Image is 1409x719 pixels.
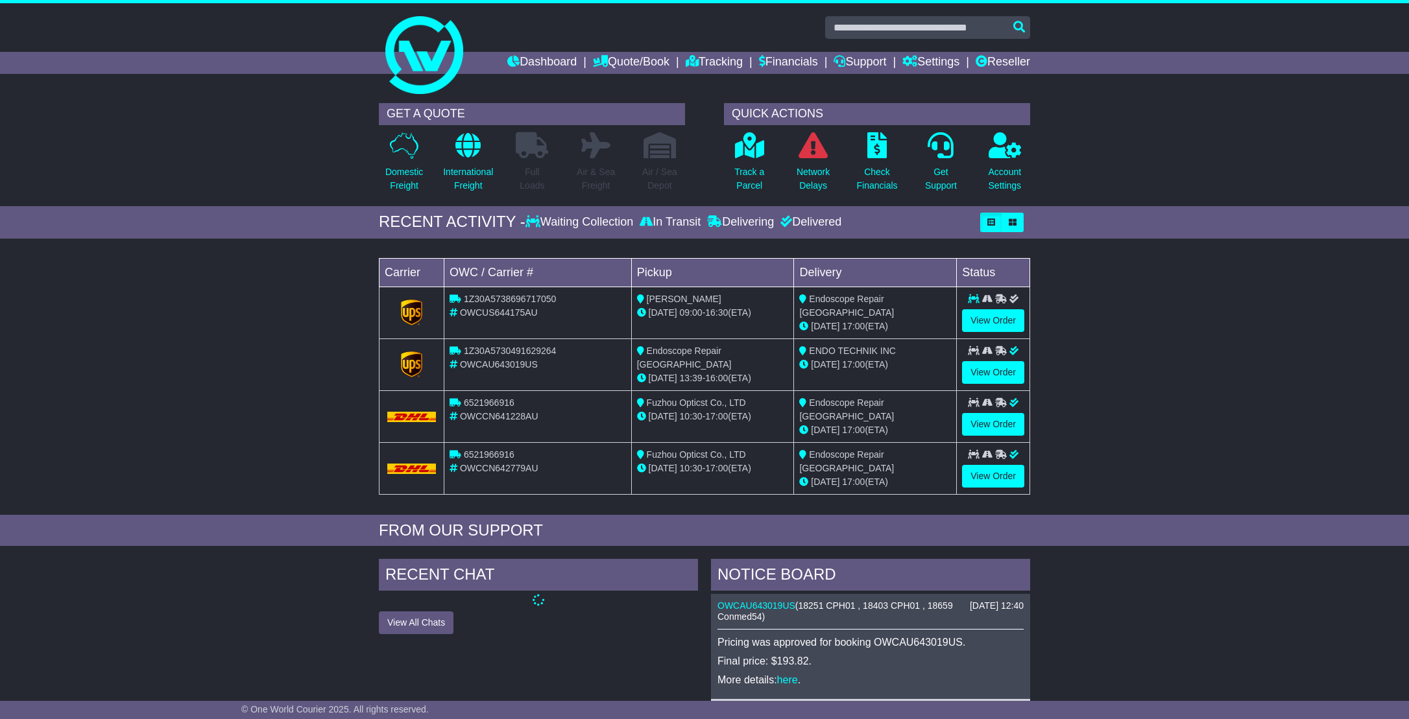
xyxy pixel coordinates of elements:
[705,411,728,421] span: 17:00
[387,412,436,422] img: DHL.png
[705,307,728,318] span: 16:30
[464,346,556,356] span: 1Z30A5730491629264
[989,165,1022,193] p: Account Settings
[734,132,765,200] a: Track aParcel
[385,165,423,193] p: Domestic Freight
[704,215,777,230] div: Delivering
[379,213,525,231] div: RECENT ACTIVITY -
[241,704,429,714] span: © One World Courier 2025. All rights reserved.
[680,373,703,383] span: 13:39
[811,425,839,435] span: [DATE]
[647,397,746,408] span: Fuzhou Opticst Co., LTD
[777,674,798,685] a: here
[711,559,1030,594] div: NOTICE BOARD
[636,215,704,230] div: In Transit
[842,359,865,370] span: 17:00
[734,165,764,193] p: Track a Parcel
[794,258,957,287] td: Delivery
[988,132,1022,200] a: AccountSettings
[649,307,677,318] span: [DATE]
[379,258,444,287] td: Carrier
[777,215,841,230] div: Delivered
[924,132,957,200] a: GetSupport
[385,132,424,200] a: DomesticFreight
[460,411,538,421] span: OWCCN641228AU
[797,165,830,193] p: Network Delays
[444,258,632,287] td: OWC / Carrier #
[680,307,703,318] span: 09:00
[460,463,538,473] span: OWCCN642779AU
[401,300,423,325] img: GetCarrierServiceLogo
[401,351,423,377] img: GetCarrierServiceLogo
[460,359,538,370] span: OWCAU643019US
[647,294,721,304] span: [PERSON_NAME]
[799,320,951,333] div: (ETA)
[962,309,1024,332] a: View Order
[717,636,1024,648] p: Pricing was approved for booking OWCAU643019US.
[705,373,728,383] span: 16:00
[387,464,436,474] img: DHL.png
[799,449,894,473] span: Endoscope Repair [GEOGRAPHIC_DATA]
[443,165,493,193] p: International Freight
[379,103,685,125] div: GET A QUOTE
[970,600,1024,611] div: [DATE] 12:40
[637,462,789,475] div: - (ETA)
[379,521,1030,540] div: FROM OUR SUPPORT
[856,132,898,200] a: CheckFinancials
[649,463,677,473] span: [DATE]
[902,52,959,74] a: Settings
[759,52,818,74] a: Financials
[925,165,957,193] p: Get Support
[649,411,677,421] span: [DATE]
[525,215,636,230] div: Waiting Collection
[957,258,1030,287] td: Status
[637,346,732,370] span: Endoscope Repair [GEOGRAPHIC_DATA]
[717,600,953,622] span: 18251 CPH01 , 18403 CPH01 , 18659 Conmed54
[717,600,1024,622] div: ( )
[442,132,494,200] a: InternationalFreight
[637,306,789,320] div: - (ETA)
[842,477,865,487] span: 17:00
[834,52,886,74] a: Support
[799,294,894,318] span: Endoscope Repair [GEOGRAPHIC_DATA]
[507,52,577,74] a: Dashboard
[842,321,865,331] span: 17:00
[962,361,1024,384] a: View Order
[962,413,1024,436] a: View Order
[637,371,789,385] div: - (ETA)
[799,358,951,371] div: (ETA)
[642,165,677,193] p: Air / Sea Depot
[976,52,1030,74] a: Reseller
[379,611,453,634] button: View All Chats
[717,600,795,611] a: OWCAU643019US
[637,410,789,423] div: - (ETA)
[631,258,794,287] td: Pickup
[717,655,1024,667] p: Final price: $193.82.
[842,425,865,435] span: 17:00
[811,359,839,370] span: [DATE]
[680,411,703,421] span: 10:30
[811,477,839,487] span: [DATE]
[686,52,743,74] a: Tracking
[464,449,514,460] span: 6521966916
[724,103,1030,125] div: QUICK ACTIONS
[577,165,615,193] p: Air & Sea Freight
[516,165,548,193] p: Full Loads
[811,321,839,331] span: [DATE]
[464,294,556,304] span: 1Z30A5738696717050
[717,674,1024,686] p: More details: .
[593,52,669,74] a: Quote/Book
[799,423,951,437] div: (ETA)
[799,475,951,489] div: (ETA)
[464,397,514,408] span: 6521966916
[680,463,703,473] span: 10:30
[809,346,896,356] span: ENDO TECHNIK INC
[379,559,698,594] div: RECENT CHAT
[705,463,728,473] span: 17:00
[460,307,538,318] span: OWCUS644175AU
[649,373,677,383] span: [DATE]
[962,465,1024,488] a: View Order
[799,397,894,421] span: Endoscope Repair [GEOGRAPHIC_DATA]
[857,165,898,193] p: Check Financials
[796,132,830,200] a: NetworkDelays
